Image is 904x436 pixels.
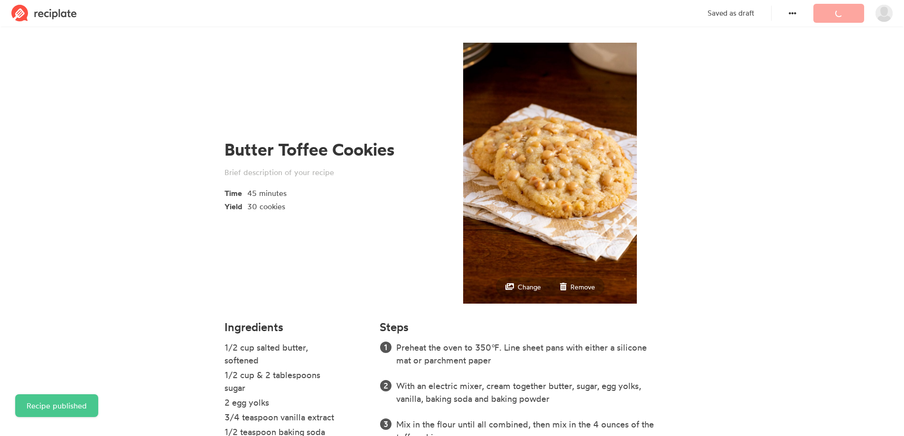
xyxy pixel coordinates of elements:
[224,140,402,159] div: Butter Toffee Cookies
[224,396,343,409] div: 2 egg yolks
[11,5,77,22] img: Reciplate
[708,8,754,19] p: Saved as draft
[224,199,247,212] span: Yield
[420,43,680,304] img: 2Q==
[224,186,247,199] span: Time
[224,369,343,394] div: 1/2 cup & 2 tablespoons sugar
[396,380,654,405] div: With an electric mixer, cream together butter, sugar, egg yolks, vanilla, baking soda and baking ...
[396,341,654,367] div: Preheat the oven to 350℉. Line sheet pans with either a silicone mat or parchment paper
[224,321,369,334] h4: Ingredients
[247,201,387,212] div: 30 cookies
[570,283,595,291] small: Remove
[247,187,387,199] div: 45 minutes
[27,400,87,411] div: Recipe published
[876,5,893,22] img: User's avatar
[224,341,343,367] div: 1/2 cup salted butter, softened
[224,411,343,424] div: 3/4 teaspoon vanilla extract
[518,283,541,291] small: Change
[380,321,409,334] h4: Steps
